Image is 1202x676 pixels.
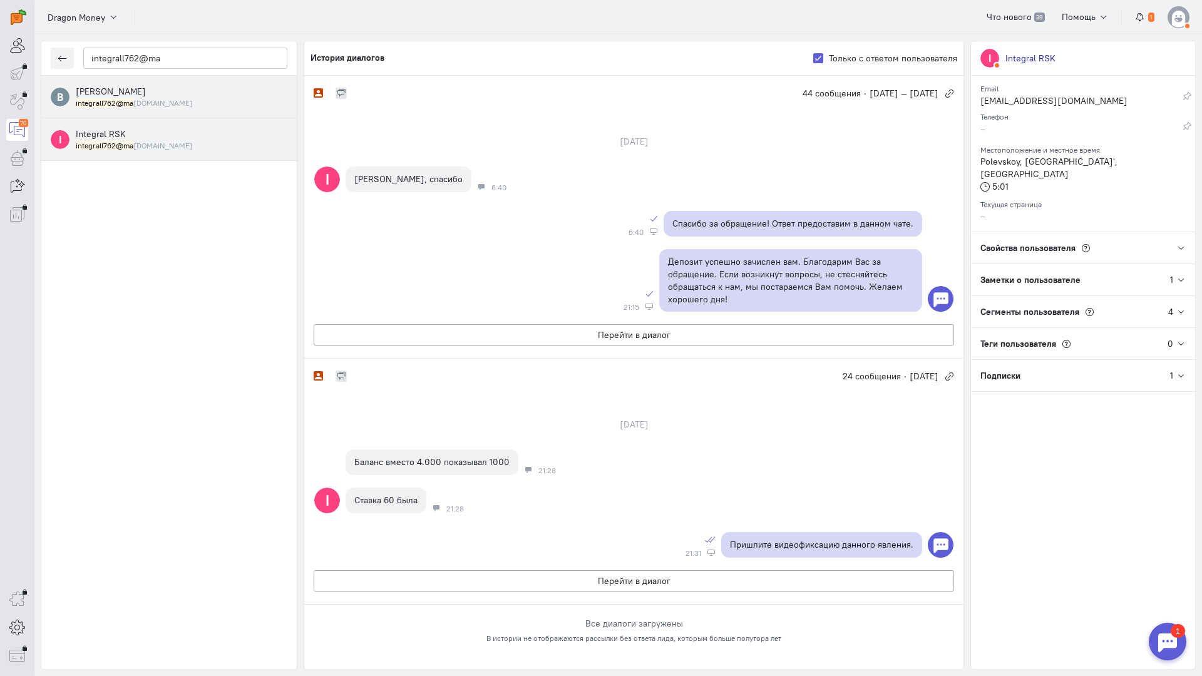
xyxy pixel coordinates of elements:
text: I [326,491,329,510]
div: [PERSON_NAME], спасибо [354,173,463,185]
div: 1 [28,8,43,21]
div: Местоположение и местное время [980,141,1186,155]
span: Владимир Кондратьев [76,86,146,97]
button: Dragon Money [41,6,125,28]
text: В [57,90,63,103]
text: I [59,133,62,146]
div: Подписки [971,360,1170,391]
span: Помощь [1062,11,1096,23]
span: 44 сообщения [803,87,861,100]
h5: История диалогов [311,53,384,63]
span: Polevskoy, [GEOGRAPHIC_DATA]', [GEOGRAPHIC_DATA] [980,156,1117,180]
span: Теги пользователя [980,338,1056,349]
div: Все диалоги загружены [314,617,954,630]
div: Чат [478,183,485,191]
div: – [980,123,1183,138]
div: 1 [1170,369,1173,382]
span: [DATE] — [DATE] [870,87,938,100]
input: Поиск по имени, почте, телефону [83,48,287,69]
div: [DATE] [606,133,662,150]
mark: integrall762@ma [76,98,133,108]
button: Помощь [1055,6,1116,28]
span: 6:40 [491,183,506,192]
span: 6:40 [629,228,644,237]
span: 21:28 [446,504,464,513]
a: Что нового 39 [980,6,1052,28]
a: 70 [6,119,28,141]
span: [DATE] [910,370,938,382]
small: integrall762@mail.ru [76,140,193,151]
span: 21:28 [538,466,556,475]
small: Email [980,81,999,93]
div: 70 [19,119,28,127]
span: Сегменты пользователя [980,306,1079,317]
div: Депозит успешно зачислен вам. Благодарим Вас за обращение. Если возникнут вопросы, не стесняйтесь... [668,255,913,305]
text: I [326,170,329,188]
button: 1 [1128,6,1161,28]
img: default-v4.png [1168,6,1189,28]
div: Веб-панель [707,549,715,556]
span: Dragon Money [48,11,105,24]
div: 0 [1168,337,1173,350]
div: Integral RSK [1005,52,1056,64]
span: Что нового [987,11,1032,23]
div: 4 [1168,305,1173,318]
div: 1 [1170,274,1173,286]
button: Перейти в диалог [314,570,954,591]
label: Только с ответом пользователя [829,52,957,64]
small: integrall762@mail.ru [76,98,193,108]
text: I [989,51,992,64]
span: – [980,210,985,222]
span: Integral RSK [76,128,126,140]
div: Веб-панель [650,228,657,235]
span: 39 [1034,13,1045,23]
span: 21:31 [686,549,701,558]
div: Спасибо за обращение! Ответ предоставим в данном чате. [672,217,913,230]
div: Заметки о пользователе [971,264,1170,295]
div: Баланс вместо 4.000 показывал 1000 [354,456,510,468]
div: [DATE] [606,416,662,433]
mark: integrall762@ma [76,141,133,150]
span: 5:01 [992,181,1009,192]
div: Ставка 60 была [354,494,418,506]
button: Перейти в диалог [314,324,954,346]
span: 21:15 [624,303,639,312]
span: · [904,370,907,382]
small: Телефон [980,109,1009,121]
div: Чат [433,504,440,512]
div: В истории не отображаются рассылки без ответа лида, которым больше полутора лет [314,633,954,643]
span: 24 сообщения [843,370,901,382]
div: Чат [525,466,532,474]
span: 1 [1148,13,1154,23]
div: Текущая страница [980,196,1186,210]
div: [EMAIL_ADDRESS][DOMAIN_NAME] [980,95,1183,110]
span: Свойства пользователя [980,242,1076,253]
div: Веб-панель [645,303,653,310]
img: carrot-quest.svg [11,9,26,25]
div: Пришлите видеофиксацию данного явления. [730,538,913,551]
span: · [864,87,866,100]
